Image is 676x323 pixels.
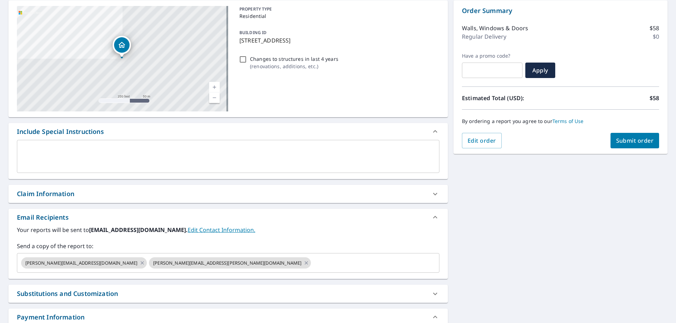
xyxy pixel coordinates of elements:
[531,66,550,74] span: Apply
[17,242,439,250] label: Send a copy of the report to:
[188,226,255,234] a: EditContactInfo
[462,53,522,59] label: Have a promo code?
[17,289,118,298] div: Substitutions and Customization
[113,36,131,58] div: Dropped pin, building 1, Residential property, 420 Park Ave Corning, NY 14830
[653,32,659,41] p: $0
[21,260,142,266] span: [PERSON_NAME][EMAIL_ADDRESS][DOMAIN_NAME]
[611,133,659,148] button: Submit order
[250,63,338,70] p: ( renovations, additions, etc. )
[8,185,448,203] div: Claim Information
[468,137,496,144] span: Edit order
[209,82,220,92] a: Current Level 17, Zoom In
[17,312,84,322] div: Payment Information
[650,24,659,32] p: $58
[462,133,502,148] button: Edit order
[462,6,659,15] p: Order Summary
[21,257,147,269] div: [PERSON_NAME][EMAIL_ADDRESS][DOMAIN_NAME]
[8,123,448,140] div: Include Special Instructions
[250,55,338,63] p: Changes to structures in last 4 years
[462,32,506,41] p: Regular Delivery
[17,127,104,136] div: Include Special Instructions
[239,12,437,20] p: Residential
[552,118,584,124] a: Terms of Use
[8,209,448,226] div: Email Recipients
[8,285,448,303] div: Substitutions and Customization
[462,94,561,102] p: Estimated Total (USD):
[149,257,311,269] div: [PERSON_NAME][EMAIL_ADDRESS][PERSON_NAME][DOMAIN_NAME]
[239,36,437,45] p: [STREET_ADDRESS]
[239,6,437,12] p: PROPERTY TYPE
[462,24,528,32] p: Walls, Windows & Doors
[616,137,654,144] span: Submit order
[462,118,659,124] p: By ordering a report you agree to our
[650,94,659,102] p: $58
[525,63,555,78] button: Apply
[89,226,188,234] b: [EMAIL_ADDRESS][DOMAIN_NAME].
[149,260,306,266] span: [PERSON_NAME][EMAIL_ADDRESS][PERSON_NAME][DOMAIN_NAME]
[17,213,69,222] div: Email Recipients
[17,189,74,199] div: Claim Information
[239,30,267,35] p: BUILDING ID
[209,92,220,103] a: Current Level 17, Zoom Out
[17,226,439,234] label: Your reports will be sent to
